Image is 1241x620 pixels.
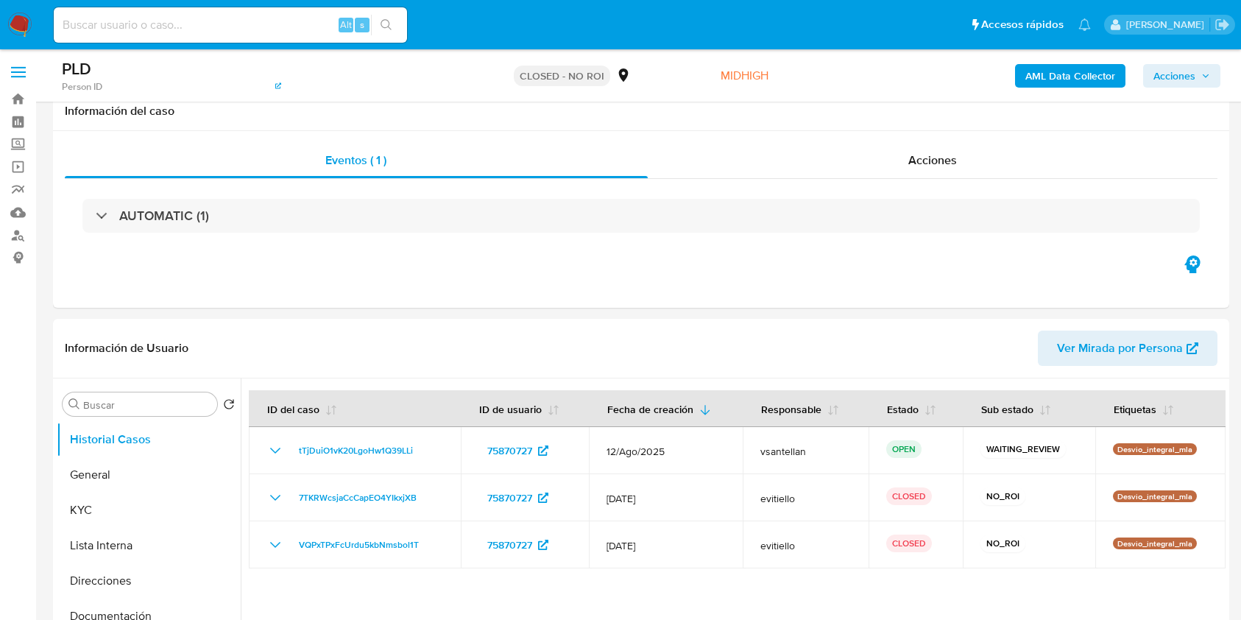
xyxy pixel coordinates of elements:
div: MLA [616,68,654,84]
button: Ver Mirada por Persona [1038,331,1217,366]
span: Acciones [1153,64,1195,88]
h3: AUTOMATIC (1) [119,208,209,224]
h1: Información de Usuario [65,341,188,356]
b: PLD [62,57,91,80]
span: Acciones [908,152,957,169]
button: AML Data Collector [1015,64,1125,88]
button: Direcciones [57,563,241,599]
button: General [57,457,241,493]
span: Eventos ( 1 ) [325,152,386,169]
span: MIDHIGH [721,67,768,84]
div: AUTOMATIC (1) [82,199,1200,233]
button: Volver al orden por defecto [223,398,235,415]
span: Accesos rápidos [981,17,1064,32]
button: KYC [57,493,241,528]
button: search-icon [371,15,401,35]
button: Buscar [68,398,80,410]
a: Notificaciones [1078,18,1091,31]
a: Salir [1215,17,1230,32]
p: valentina.santellan@mercadolibre.com [1126,18,1209,32]
button: Historial Casos [57,422,241,457]
span: # VQPxTPxFcUrdu5kbNmsbol1T [91,63,232,78]
span: Ver Mirada por Persona [1057,331,1183,366]
span: Alt [340,18,352,32]
h1: Información del caso [65,104,1217,119]
button: Lista Interna [57,528,241,563]
input: Buscar usuario o caso... [54,15,407,35]
b: Person ID [62,80,102,94]
button: Acciones [1143,64,1220,88]
span: Riesgo PLD: [660,68,768,84]
p: CLOSED - NO ROI [514,66,610,86]
b: AML Data Collector [1025,64,1115,88]
input: Buscar [83,398,211,412]
a: e6c5b5031b8145d3b5a5486c05369461 [105,80,281,94]
span: s [360,18,364,32]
